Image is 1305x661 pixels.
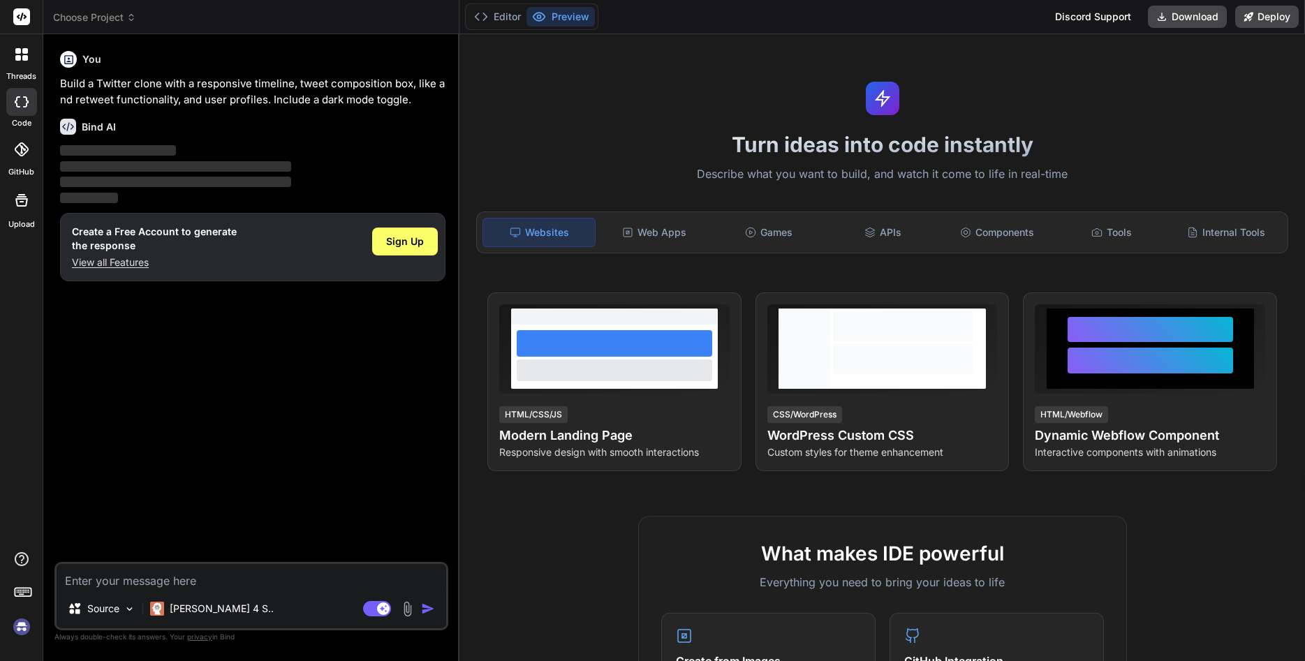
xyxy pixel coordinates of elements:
[1056,218,1167,247] div: Tools
[60,145,176,156] span: ‌
[1035,406,1108,423] div: HTML/Webflow
[60,161,291,172] span: ‌
[468,165,1297,184] p: Describe what you want to build, and watch it come to life in real-time
[60,76,445,107] p: Build a Twitter clone with a responsive timeline, tweet composition box, like and retweet functio...
[87,602,119,616] p: Source
[1148,6,1227,28] button: Download
[469,7,526,27] button: Editor
[767,445,998,459] p: Custom styles for theme enhancement
[10,615,34,639] img: signin
[827,218,939,247] div: APIs
[170,602,274,616] p: [PERSON_NAME] 4 S..
[1035,426,1265,445] h4: Dynamic Webflow Component
[399,601,415,617] img: attachment
[150,602,164,616] img: Claude 4 Sonnet
[60,177,291,187] span: ‌
[53,10,136,24] span: Choose Project
[1047,6,1140,28] div: Discord Support
[82,120,116,134] h6: Bind AI
[60,193,118,203] span: ‌
[1170,218,1282,247] div: Internal Tools
[1035,445,1265,459] p: Interactive components with animations
[526,7,595,27] button: Preview
[6,70,36,82] label: threads
[767,426,998,445] h4: WordPress Custom CSS
[72,255,237,269] p: View all Features
[54,630,448,644] p: Always double-check its answers. Your in Bind
[713,218,825,247] div: Games
[661,574,1104,591] p: Everything you need to bring your ideas to life
[72,225,237,253] h1: Create a Free Account to generate the response
[124,603,135,615] img: Pick Models
[598,218,710,247] div: Web Apps
[8,166,34,178] label: GitHub
[942,218,1054,247] div: Components
[499,426,730,445] h4: Modern Landing Page
[12,117,31,129] label: code
[421,602,435,616] img: icon
[82,52,101,66] h6: You
[468,132,1297,157] h1: Turn ideas into code instantly
[187,632,212,641] span: privacy
[499,406,568,423] div: HTML/CSS/JS
[767,406,842,423] div: CSS/WordPress
[482,218,596,247] div: Websites
[386,235,424,248] span: Sign Up
[499,445,730,459] p: Responsive design with smooth interactions
[8,218,35,230] label: Upload
[661,539,1104,568] h2: What makes IDE powerful
[1235,6,1299,28] button: Deploy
